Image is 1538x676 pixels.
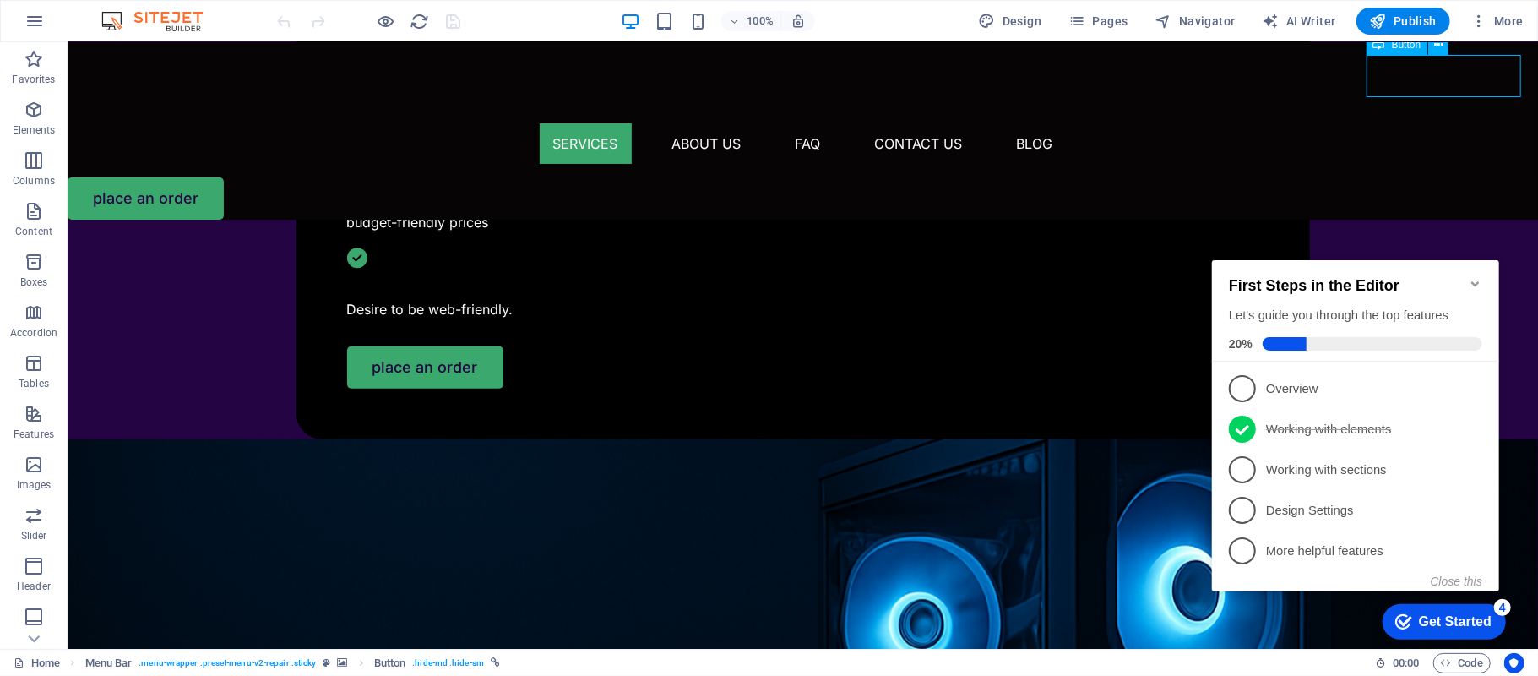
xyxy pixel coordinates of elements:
[374,653,406,673] span: Click to select. Double-click to edit
[61,144,264,161] p: Overview
[177,368,301,403] div: Get Started 4 items remaining, 20% complete
[1068,13,1128,30] span: Pages
[972,8,1049,35] button: Design
[24,101,57,114] span: 20%
[1062,8,1134,35] button: Pages
[1356,8,1450,35] button: Publish
[97,11,224,31] img: Editor Logo
[1370,13,1437,30] span: Publish
[1441,653,1483,673] span: Code
[17,478,52,492] p: Images
[1375,653,1420,673] h6: Session time
[1256,8,1343,35] button: AI Writer
[1263,13,1336,30] span: AI Writer
[7,253,294,294] li: Design Settings
[323,658,330,668] i: This element is a customizable preset
[15,225,52,238] p: Content
[10,326,57,340] p: Accordion
[338,658,348,668] i: This element contains a background
[61,306,264,324] p: More helpful features
[24,70,277,88] div: Let's guide you through the top features
[61,184,264,202] p: Working with elements
[1393,653,1419,673] span: 00 00
[1149,8,1242,35] button: Navigator
[17,580,51,593] p: Header
[1504,653,1524,673] button: Usercentrics
[1433,653,1491,673] button: Code
[226,338,277,352] button: Close this
[61,265,264,283] p: Design Settings
[410,11,430,31] button: reload
[85,653,500,673] nav: breadcrumb
[85,653,133,673] span: Click to select. Double-click to edit
[1470,13,1524,30] span: More
[412,653,484,673] span: . hide-md .hide-sm
[12,73,55,86] p: Favorites
[21,529,47,542] p: Slider
[1405,657,1407,669] span: :
[14,653,60,673] a: Click to cancel selection. Double-click to open Pages
[791,14,806,29] i: On resize automatically adjust zoom level to fit chosen device.
[721,11,781,31] button: 100%
[1464,8,1530,35] button: More
[7,132,294,172] li: Overview
[24,41,277,58] h2: First Steps in the Editor
[7,172,294,213] li: Working with elements
[289,363,306,379] div: 4
[376,11,396,31] button: Click here to leave preview mode and continue editing
[139,653,316,673] span: . menu-wrapper .preset-menu-v2-repair .sticky
[491,658,500,668] i: This element is linked
[1155,13,1236,30] span: Navigator
[7,294,294,335] li: More helpful features
[747,11,774,31] h6: 100%
[214,378,286,393] div: Get Started
[19,377,49,390] p: Tables
[61,225,264,243] p: Working with sections
[1392,40,1421,50] span: Button
[13,174,55,188] p: Columns
[14,428,54,441] p: Features
[979,13,1042,30] span: Design
[410,12,430,31] i: Reload page
[264,41,277,54] div: Minimize checklist
[13,123,56,137] p: Elements
[20,275,48,289] p: Boxes
[7,213,294,253] li: Working with sections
